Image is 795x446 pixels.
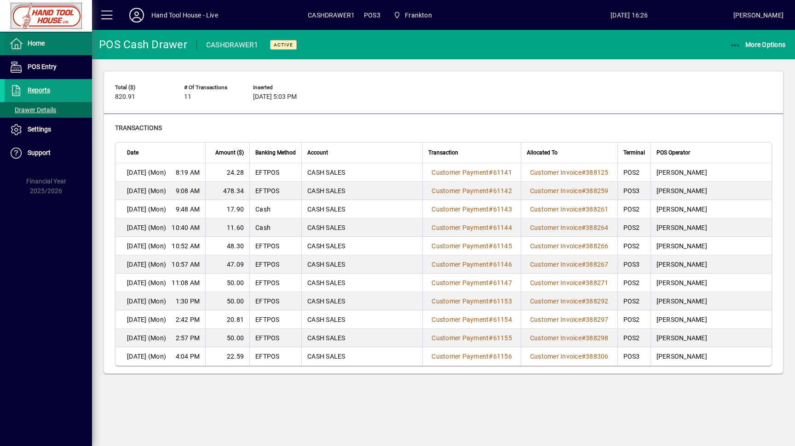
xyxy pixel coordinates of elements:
[617,310,651,329] td: POS2
[249,347,301,366] td: EFTPOS
[249,163,301,182] td: EFTPOS
[651,255,772,274] td: [PERSON_NAME]
[301,237,422,255] td: CASH SALES
[651,163,772,182] td: [PERSON_NAME]
[530,353,582,360] span: Customer Invoice
[28,40,45,47] span: Home
[582,169,586,176] span: #
[530,279,582,286] span: Customer Invoice
[249,329,301,347] td: EFTPOS
[215,148,244,158] span: Amount ($)
[428,148,458,158] span: Transaction
[530,242,582,250] span: Customer Invoice
[586,187,609,194] span: 388259
[493,297,512,305] span: 61153
[651,182,772,200] td: [PERSON_NAME]
[428,259,515,269] a: Customer Payment#61146
[205,310,249,329] td: 20.81
[527,259,612,269] a: Customer Invoice#388267
[205,347,249,366] td: 22.59
[390,7,436,23] span: Frankton
[530,206,582,213] span: Customer Invoice
[127,205,166,214] span: [DATE] (Mon)
[184,93,191,101] span: 11
[493,316,512,323] span: 61154
[489,297,493,305] span: #
[617,200,651,218] td: POS2
[127,278,166,287] span: [DATE] (Mon)
[205,163,249,182] td: 24.28
[651,200,772,218] td: [PERSON_NAME]
[176,297,200,306] span: 1:30 PM
[489,353,493,360] span: #
[301,310,422,329] td: CASH SALES
[428,296,515,306] a: Customer Payment#61153
[9,106,56,114] span: Drawer Details
[5,32,92,55] a: Home
[527,333,612,343] a: Customer Invoice#388298
[527,351,612,361] a: Customer Invoice#388306
[617,292,651,310] td: POS2
[527,223,612,233] a: Customer Invoice#388264
[176,333,200,343] span: 2:57 PM
[582,261,586,268] span: #
[255,148,296,158] span: Banking Method
[115,85,170,91] span: Total ($)
[527,296,612,306] a: Customer Invoice#388292
[127,352,166,361] span: [DATE] (Mon)
[301,255,422,274] td: CASH SALES
[527,186,612,196] a: Customer Invoice#388259
[176,352,200,361] span: 4:04 PM
[301,163,422,182] td: CASH SALES
[586,297,609,305] span: 388292
[432,279,489,286] span: Customer Payment
[249,200,301,218] td: Cash
[493,261,512,268] span: 61146
[657,148,690,158] span: POS Operator
[205,329,249,347] td: 50.00
[205,182,249,200] td: 478.34
[115,124,162,132] span: Transactions
[428,223,515,233] a: Customer Payment#61144
[249,182,301,200] td: EFTPOS
[582,242,586,250] span: #
[432,169,489,176] span: Customer Payment
[99,37,187,52] div: POS Cash Drawer
[489,169,493,176] span: #
[301,182,422,200] td: CASH SALES
[651,310,772,329] td: [PERSON_NAME]
[253,93,297,101] span: [DATE] 5:03 PM
[428,186,515,196] a: Customer Payment#61142
[617,182,651,200] td: POS3
[428,278,515,288] a: Customer Payment#61147
[172,260,200,269] span: 10:57 AM
[582,187,586,194] span: #
[617,347,651,366] td: POS3
[428,167,515,177] a: Customer Payment#61141
[530,316,582,323] span: Customer Invoice
[249,274,301,292] td: EFTPOS
[617,274,651,292] td: POS2
[651,237,772,255] td: [PERSON_NAME]
[582,316,586,323] span: #
[530,334,582,342] span: Customer Invoice
[530,261,582,268] span: Customer Invoice
[586,242,609,250] span: 388266
[5,142,92,165] a: Support
[582,279,586,286] span: #
[127,223,166,232] span: [DATE] (Mon)
[249,292,301,310] td: EFTPOS
[586,316,609,323] span: 388297
[651,292,772,310] td: [PERSON_NAME]
[301,292,422,310] td: CASH SALES
[428,204,515,214] a: Customer Payment#61143
[172,223,200,232] span: 10:40 AM
[176,205,200,214] span: 9:48 AM
[205,255,249,274] td: 47.09
[28,86,50,94] span: Reports
[428,351,515,361] a: Customer Payment#61156
[527,167,612,177] a: Customer Invoice#388125
[730,41,786,48] span: More Options
[617,255,651,274] td: POS3
[623,148,645,158] span: Terminal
